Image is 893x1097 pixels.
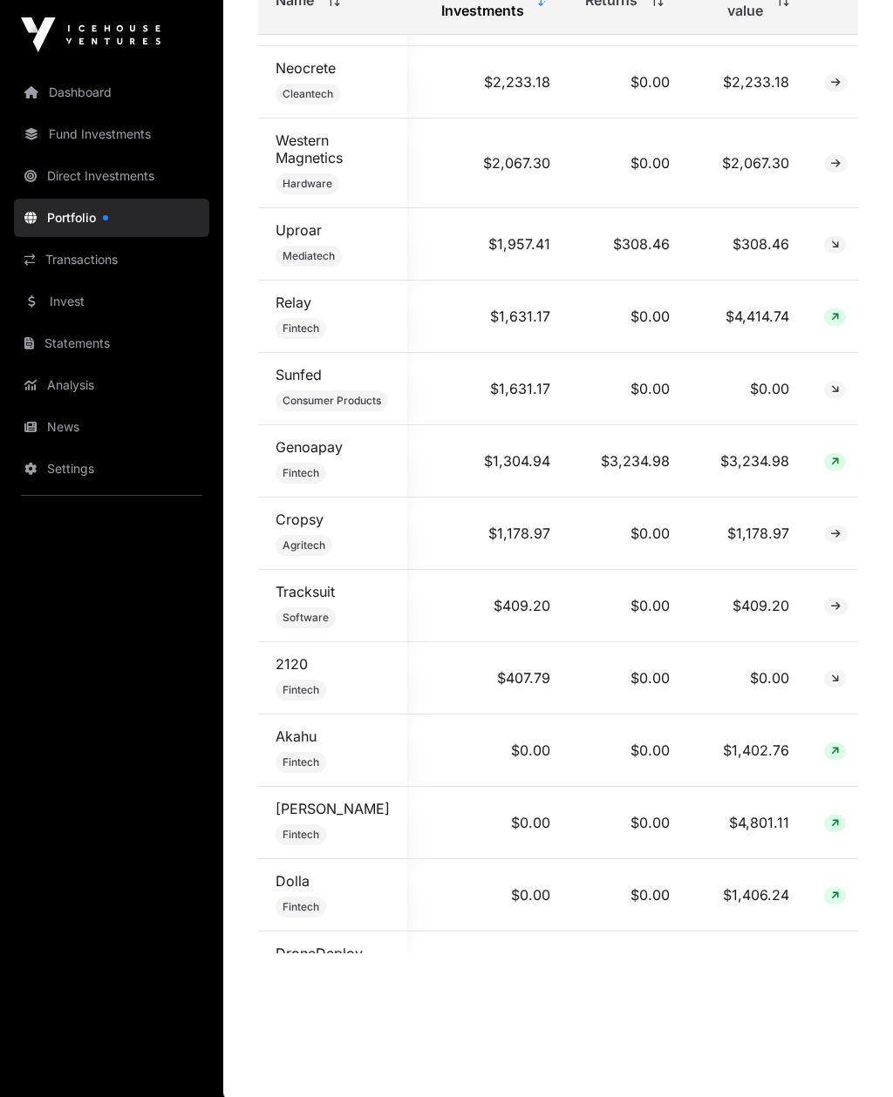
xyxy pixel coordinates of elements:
td: $3,234.98 [568,425,687,498]
td: $2,233.18 [424,46,568,119]
td: $0.00 [687,353,807,425]
a: Cropsy [276,511,324,528]
td: $1,178.97 [687,498,807,570]
td: $2,067.30 [687,119,807,208]
td: $0.00 [424,931,568,1004]
a: Direct Investments [14,157,209,195]
td: $0.00 [568,931,687,1004]
td: $0.00 [568,642,687,714]
a: Uproar [276,221,322,239]
span: Consumer Products [283,394,381,408]
td: $2,233.18 [687,46,807,119]
td: $0.00 [568,46,687,119]
span: Fintech [283,683,319,697]
a: Statements [14,324,209,362]
td: $0.00 [568,787,687,859]
a: Transactions [14,240,209,279]
a: Western Magnetics [276,132,343,166]
span: Agritech [283,538,325,552]
span: Cleantech [283,87,333,101]
a: Invest [14,282,209,321]
a: Sunfed [276,366,322,383]
td: $0.00 [568,714,687,787]
a: Analysis [14,366,209,404]
a: [PERSON_NAME] [276,800,390,817]
a: Dolla [276,872,310,890]
span: Fintech [283,828,319,842]
td: $0.00 [687,642,807,714]
td: $0.00 [424,859,568,931]
td: $0.00 [568,281,687,353]
td: $308.46 [568,208,687,281]
td: $409.20 [424,570,568,642]
td: $1,402.76 [687,714,807,787]
td: $409.20 [687,570,807,642]
td: $0.00 [424,787,568,859]
span: Fintech [283,755,319,769]
a: Fund Investments [14,115,209,153]
td: $1,178.97 [424,498,568,570]
td: $407.79 [424,642,568,714]
td: $308.46 [687,208,807,281]
td: $1,304.94 [424,425,568,498]
span: Fintech [283,322,319,335]
iframe: Chat Widget [806,1013,893,1097]
img: Icehouse Ventures Logo [21,17,160,52]
a: Dashboard [14,73,209,112]
a: Portfolio [14,199,209,237]
a: News [14,408,209,446]
td: $1,957.41 [424,208,568,281]
a: 2120 [276,655,308,673]
a: Settings [14,450,209,488]
span: Fintech [283,900,319,914]
td: $3,234.98 [687,425,807,498]
a: Akahu [276,728,317,745]
td: $4,414.74 [687,281,807,353]
td: $4,801.11 [687,787,807,859]
a: Genoapay [276,438,343,456]
span: Fintech [283,466,319,480]
td: $0.00 [568,498,687,570]
td: $1,631.17 [424,353,568,425]
span: Hardware [283,177,332,191]
td: $1,406.24 [687,859,807,931]
td: $0.00 [424,714,568,787]
a: Relay [276,294,311,311]
span: Mediatech [283,249,335,263]
a: Tracksuit [276,583,335,600]
td: $1,631.17 [424,281,568,353]
td: $0.00 [568,859,687,931]
td: $16,339.36 [687,931,807,1004]
span: Software [283,611,329,625]
a: Neocrete [276,59,336,77]
a: DroneDeploy [276,945,363,962]
td: $2,067.30 [424,119,568,208]
td: $0.00 [568,353,687,425]
td: $0.00 [568,570,687,642]
td: $0.00 [568,119,687,208]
